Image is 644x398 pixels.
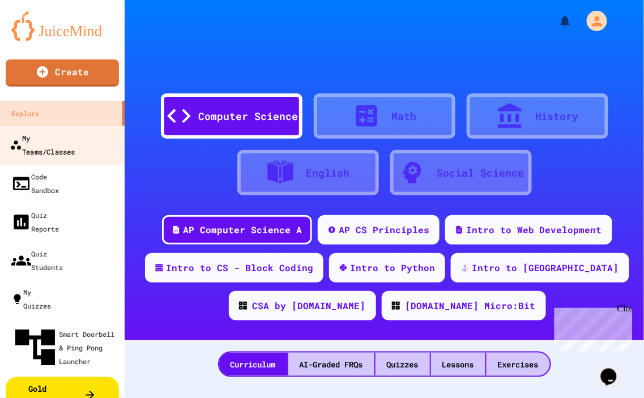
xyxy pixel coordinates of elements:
[437,165,524,181] div: Social Science
[550,303,633,352] iframe: chat widget
[575,8,610,34] div: My Account
[199,109,298,124] div: Computer Science
[11,247,63,274] div: Quiz Students
[11,324,120,371] div: Smart Doorbell & Ping Pong Launcher
[339,223,429,237] div: AP CS Principles
[472,261,619,275] div: Intro to [GEOGRAPHIC_DATA]
[5,5,78,72] div: Chat with us now!Close
[596,353,633,387] iframe: chat widget
[219,353,287,376] div: Curriculum
[392,109,417,124] div: Math
[392,302,400,310] img: CODE_logo_RGB.png
[535,109,579,124] div: History
[11,106,39,120] div: Explore
[10,131,75,159] div: My Teams/Classes
[239,302,247,310] img: CODE_logo_RGB.png
[306,165,349,181] div: English
[183,223,302,237] div: AP Computer Science A
[11,285,51,313] div: My Quizzes
[538,11,575,31] div: My Notifications
[376,353,430,376] div: Quizzes
[350,261,435,275] div: Intro to Python
[431,353,485,376] div: Lessons
[406,299,536,313] div: [DOMAIN_NAME] Micro:Bit
[6,59,119,87] a: Create
[11,208,59,236] div: Quiz Reports
[11,11,113,41] img: logo-orange.svg
[466,223,602,237] div: Intro to Web Development
[253,299,366,313] div: CSA by [DOMAIN_NAME]
[166,261,313,275] div: Intro to CS - Block Coding
[288,353,374,376] div: AI-Graded FRQs
[487,353,550,376] div: Exercises
[11,170,59,197] div: Code Sandbox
